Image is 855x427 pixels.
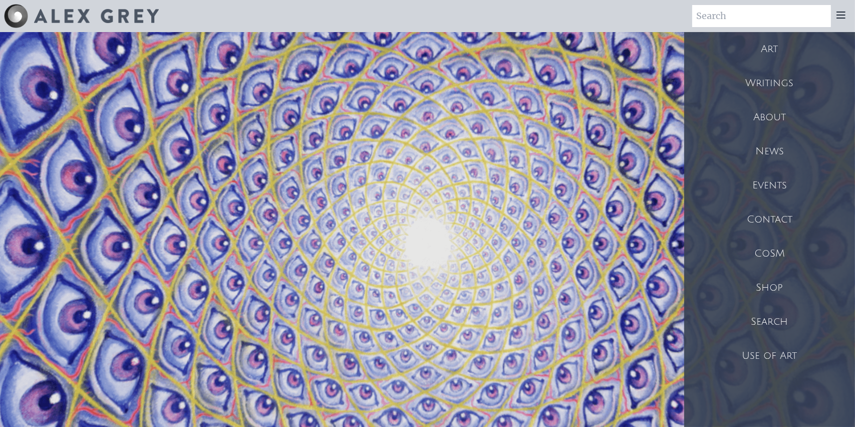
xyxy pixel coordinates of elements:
a: Search [684,305,855,339]
a: CoSM [684,237,855,271]
a: Contact [684,202,855,237]
a: Use of Art [684,339,855,373]
a: News [684,134,855,168]
a: Art [684,32,855,66]
a: About [684,100,855,134]
input: Search [692,5,831,27]
a: Shop [684,271,855,305]
a: Events [684,168,855,202]
a: Writings [684,66,855,100]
